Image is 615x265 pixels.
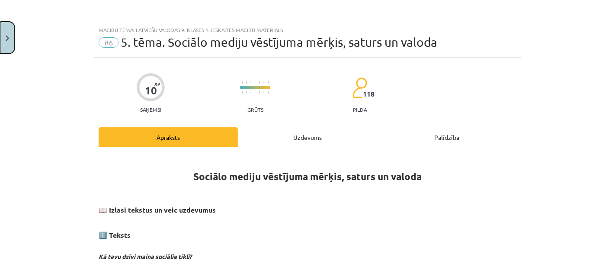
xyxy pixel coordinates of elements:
[246,91,247,94] img: icon-short-line-57e1e144782c952c97e751825c79c345078a6d821885a25fce030b3d8c18986b.svg
[352,77,367,99] img: students-c634bb4e5e11cddfef0936a35e636f08e4e9abd3cc4e673bd6f9a4125e45ecb1.svg
[154,81,160,86] span: XP
[99,127,238,147] div: Apraksts
[193,170,422,183] strong: Sociālo mediju vēstījuma mērķis, saturs un valoda
[268,81,269,84] img: icon-short-line-57e1e144782c952c97e751825c79c345078a6d821885a25fce030b3d8c18986b.svg
[6,36,9,41] img: icon-close-lesson-0947bae3869378f0d4975bcd49f059093ad1ed9edebbc8119c70593378902aed.svg
[99,230,131,239] strong: 1️⃣ Teksts
[246,81,247,84] img: icon-short-line-57e1e144782c952c97e751825c79c345078a6d821885a25fce030b3d8c18986b.svg
[247,107,263,113] p: Grūts
[238,127,377,147] div: Uzdevums
[99,27,516,33] div: Mācību tēma: Latviešu valodas 9. klases 1. ieskaites mācību materiāls
[121,35,437,49] span: 5. tēma. Sociālo mediju vēstījuma mērķis, saturs un valoda
[137,107,165,113] p: Saņemsi
[99,252,192,260] strong: Kā tavu dzīvi maina sociālie tīkli?
[99,205,216,214] strong: 📖 Izlasi tekstus un veic uzdevumus
[255,79,256,96] img: icon-long-line-d9ea69661e0d244f92f715978eff75569469978d946b2353a9bb055b3ed8787d.svg
[377,127,516,147] div: Palīdzība
[242,81,243,84] img: icon-short-line-57e1e144782c952c97e751825c79c345078a6d821885a25fce030b3d8c18986b.svg
[353,107,367,113] p: pilda
[145,84,157,97] div: 10
[363,90,375,98] span: 118
[268,91,269,94] img: icon-short-line-57e1e144782c952c97e751825c79c345078a6d821885a25fce030b3d8c18986b.svg
[259,81,260,84] img: icon-short-line-57e1e144782c952c97e751825c79c345078a6d821885a25fce030b3d8c18986b.svg
[259,91,260,94] img: icon-short-line-57e1e144782c952c97e751825c79c345078a6d821885a25fce030b3d8c18986b.svg
[99,37,119,48] span: #6
[242,91,243,94] img: icon-short-line-57e1e144782c952c97e751825c79c345078a6d821885a25fce030b3d8c18986b.svg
